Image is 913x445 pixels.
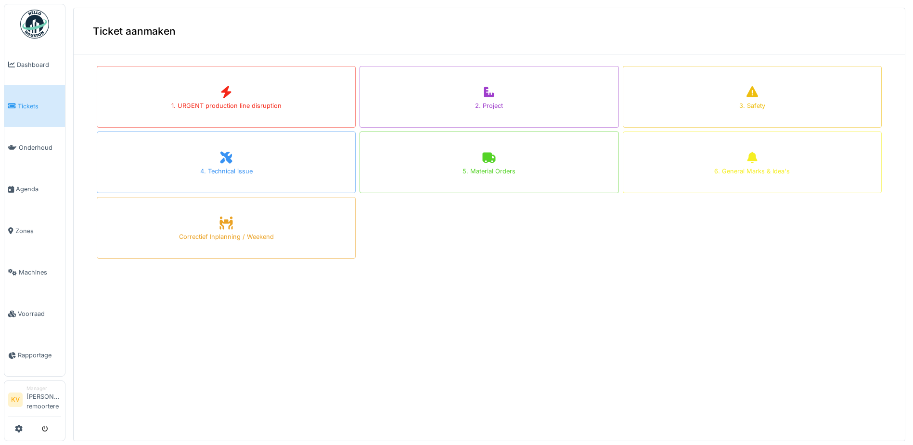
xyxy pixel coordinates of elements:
div: 3. Safety [739,101,765,110]
a: Agenda [4,169,65,210]
div: 5. Material Orders [463,167,515,176]
span: Onderhoud [19,143,61,152]
span: Zones [15,226,61,236]
div: 2. Project [475,101,503,110]
span: Tickets [18,102,61,111]
div: Manager [26,385,61,392]
li: KV [8,393,23,407]
a: Machines [4,251,65,293]
span: Machines [19,268,61,277]
span: Agenda [16,184,61,194]
div: Ticket aanmaken [74,8,905,54]
div: Correctief Inplanning / Weekend [179,232,274,241]
span: Voorraad [18,309,61,318]
a: KV Manager[PERSON_NAME] remoortere [8,385,61,417]
span: Rapportage [18,351,61,360]
div: 4. Technical issue [200,167,253,176]
div: 6. General Marks & Idea's [714,167,790,176]
span: Dashboard [17,60,61,69]
a: Zones [4,210,65,251]
a: Onderhoud [4,127,65,169]
a: Rapportage [4,335,65,376]
a: Dashboard [4,44,65,85]
a: Voorraad [4,293,65,335]
li: [PERSON_NAME] remoortere [26,385,61,415]
a: Tickets [4,85,65,127]
img: Badge_color-CXgf-gQk.svg [20,10,49,39]
div: 1. URGENT production line disruption [171,101,282,110]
